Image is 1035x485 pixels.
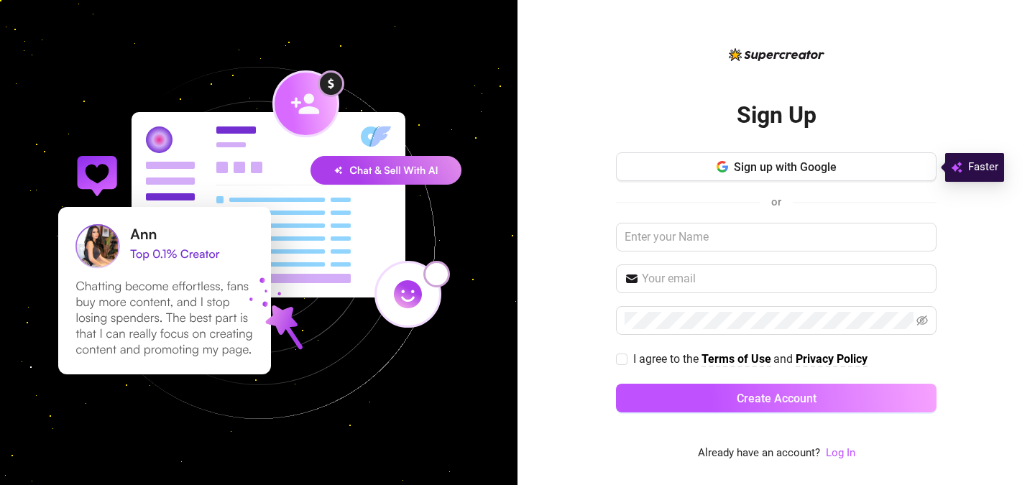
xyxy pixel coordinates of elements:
img: logo-BBDzfeDw.svg [729,48,824,61]
span: Sign up with Google [734,160,837,174]
input: Your email [642,270,928,287]
strong: Privacy Policy [796,352,868,366]
span: I agree to the [633,352,701,366]
span: Faster [968,159,998,176]
a: Log In [826,445,855,462]
span: or [771,195,781,208]
span: eye-invisible [916,315,928,326]
span: Already have an account? [698,445,820,462]
button: Create Account [616,384,937,412]
input: Enter your Name [616,223,937,251]
a: Terms of Use [701,352,771,367]
a: Privacy Policy [796,352,868,367]
strong: Terms of Use [701,352,771,366]
img: svg%3e [951,159,962,176]
span: Create Account [737,392,816,405]
button: Sign up with Google [616,152,937,181]
h2: Sign Up [737,101,816,130]
span: and [773,352,796,366]
a: Log In [826,446,855,459]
